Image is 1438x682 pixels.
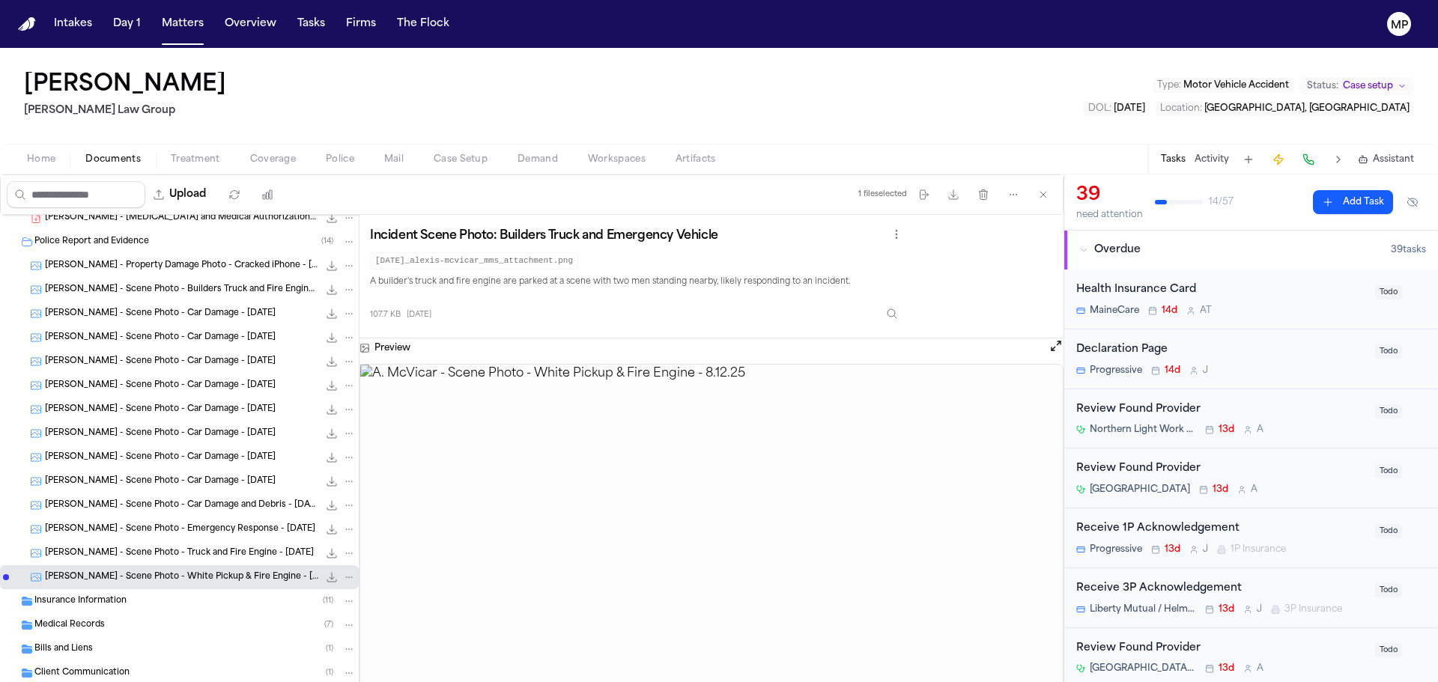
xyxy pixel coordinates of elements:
[34,667,130,680] span: Client Communication
[374,342,410,354] h3: Preview
[326,669,333,677] span: ( 1 )
[1284,603,1342,615] span: 3P Insurance
[1157,81,1181,90] span: Type :
[1238,149,1259,170] button: Add Task
[1049,338,1064,353] button: Open preview
[1358,153,1414,165] button: Assistant
[1399,190,1426,214] button: Hide completed tasks (⌘⇧H)
[1343,80,1393,92] span: Case setup
[676,153,716,165] span: Artifacts
[1299,77,1414,95] button: Change status from Case setup
[1219,424,1234,436] span: 13d
[1375,285,1402,299] span: Todo
[45,284,318,296] span: [PERSON_NAME] - Scene Photo - Builders Truck and Fire Engine - [DATE]
[1204,104,1410,113] span: [GEOGRAPHIC_DATA], [GEOGRAPHIC_DATA]
[45,260,318,273] span: [PERSON_NAME] - Property Damage Photo - Cracked iPhone - [DATE]
[407,309,431,320] span: [DATE]
[370,252,578,270] code: [DATE]_alexis-mcvicar_mms_attachment.png
[1064,448,1438,508] div: Open task: Review Found Provider
[324,450,339,465] button: Download A. McVicar - Scene Photo - Car Damage - 8.8.25
[48,10,98,37] button: Intakes
[1090,663,1196,675] span: [GEOGRAPHIC_DATA][US_STATE]
[24,72,226,99] button: Edit matter name
[324,621,333,629] span: ( 7 )
[1257,603,1262,615] span: J
[1076,183,1143,207] div: 39
[324,282,339,297] button: Download A. McVicar - Scene Photo - Builders Truck and Fire Engine - 8.8.25
[321,237,333,246] span: ( 14 )
[1064,231,1438,270] button: Overdue39tasks
[1203,544,1208,555] span: J
[45,308,276,320] span: [PERSON_NAME] - Scene Photo - Car Damage - [DATE]
[1375,404,1402,418] span: Todo
[1375,344,1402,359] span: Todo
[434,153,488,165] span: Case Setup
[34,619,105,632] span: Medical Records
[324,354,339,369] button: Download A. McVicar - Scene Photo - Car Damage - 8.12.25
[324,330,339,345] button: Download A. McVicar - Scene Photo - Car Damage - 8.12.25
[588,153,646,165] span: Workspaces
[45,332,276,344] span: [PERSON_NAME] - Scene Photo - Car Damage - [DATE]
[1298,149,1319,170] button: Make a Call
[324,498,339,513] button: Download A. McVicar - Scene Photo - Car Damage and Debris - 8.8.25
[1251,484,1258,496] span: A
[1219,603,1234,615] span: 13d
[156,10,210,37] button: Matters
[1161,153,1186,165] button: Tasks
[324,570,339,585] button: Download A. McVicar - Scene Photo - White Pickup & Fire Engine - 8.12.25
[324,210,339,225] button: Download A. McVicar - Retainer and Medical Authorizations Packet - 8.2025
[1114,104,1145,113] span: [DATE]
[1090,365,1142,377] span: Progressive
[45,475,276,488] span: [PERSON_NAME] - Scene Photo - Car Damage - [DATE]
[324,426,339,441] button: Download A. McVicar - Scene Photo - Car Damage - 8.8.25
[1162,305,1177,317] span: 14d
[1375,643,1402,657] span: Todo
[1090,544,1142,555] span: Progressive
[45,499,318,512] span: [PERSON_NAME] - Scene Photo - Car Damage and Debris - [DATE]
[324,258,339,273] button: Download A. McVicar - Property Damage Photo - Cracked iPhone - 8.8.25
[1090,484,1190,496] span: [GEOGRAPHIC_DATA]
[45,523,315,536] span: [PERSON_NAME] - Scene Photo - Emergency Response - [DATE]
[1160,104,1202,113] span: Location :
[1076,401,1366,418] div: Review Found Provider
[1064,329,1438,389] div: Open task: Declaration Page
[1076,209,1143,221] div: need attention
[1209,196,1234,208] span: 14 / 57
[1090,603,1196,615] span: Liberty Mutual / Helmsman Management Services
[324,378,339,393] button: Download A. McVicar - Scene Photo - Car Damage - 8.8.25
[1076,460,1366,478] div: Review Found Provider
[324,402,339,417] button: Download A. McVicar - Scene Photo - Car Damage - 8.8.25
[107,10,147,37] button: Day 1
[45,571,318,584] span: [PERSON_NAME] - Scene Photo - White Pickup & Fire Engine - [DATE]
[1084,101,1150,116] button: Edit DOL: 2025-07-14
[1213,484,1228,496] span: 13d
[45,427,276,440] span: [PERSON_NAME] - Scene Photo - Car Damage - [DATE]
[1257,424,1263,436] span: A
[18,17,36,31] a: Home
[1076,640,1366,657] div: Review Found Provider
[1049,338,1064,358] button: Open preview
[1090,305,1139,317] span: MaineCare
[1064,270,1438,329] div: Open task: Health Insurance Card
[1375,524,1402,538] span: Todo
[1257,663,1263,675] span: A
[858,189,907,199] div: 1 file selected
[370,228,718,243] h3: Incident Scene Photo: Builders Truck and Emergency Vehicle
[1313,190,1393,214] button: Add Task
[340,10,382,37] button: Firms
[34,643,93,656] span: Bills and Liens
[27,153,55,165] span: Home
[219,10,282,37] a: Overview
[34,595,127,608] span: Insurance Information
[1375,583,1402,597] span: Todo
[370,309,401,320] span: 107.7 KB
[45,380,276,392] span: [PERSON_NAME] - Scene Photo - Car Damage - [DATE]
[1076,520,1366,538] div: Receive 1P Acknowledgement
[1375,464,1402,478] span: Todo
[326,645,333,653] span: ( 1 )
[326,153,354,165] span: Police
